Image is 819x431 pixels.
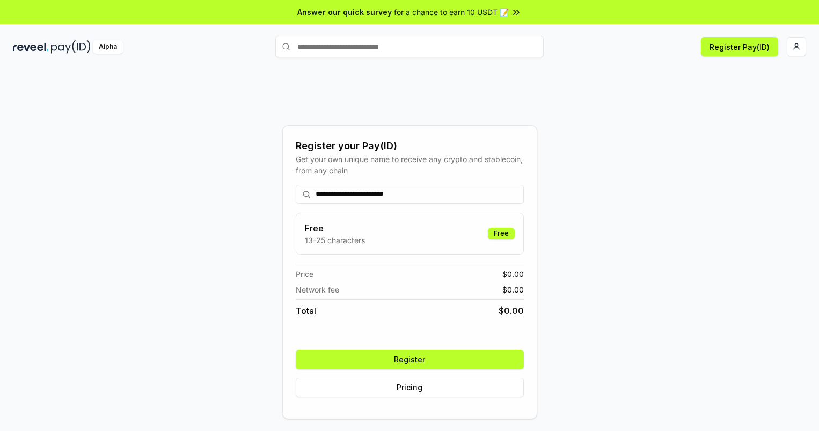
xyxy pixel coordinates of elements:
[13,40,49,54] img: reveel_dark
[296,378,524,397] button: Pricing
[51,40,91,54] img: pay_id
[305,222,365,235] h3: Free
[296,304,316,317] span: Total
[502,284,524,295] span: $ 0.00
[93,40,123,54] div: Alpha
[499,304,524,317] span: $ 0.00
[394,6,509,18] span: for a chance to earn 10 USDT 📝
[297,6,392,18] span: Answer our quick survey
[502,268,524,280] span: $ 0.00
[488,228,515,239] div: Free
[296,284,339,295] span: Network fee
[296,138,524,154] div: Register your Pay(ID)
[296,350,524,369] button: Register
[305,235,365,246] p: 13-25 characters
[701,37,778,56] button: Register Pay(ID)
[296,268,313,280] span: Price
[296,154,524,176] div: Get your own unique name to receive any crypto and stablecoin, from any chain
